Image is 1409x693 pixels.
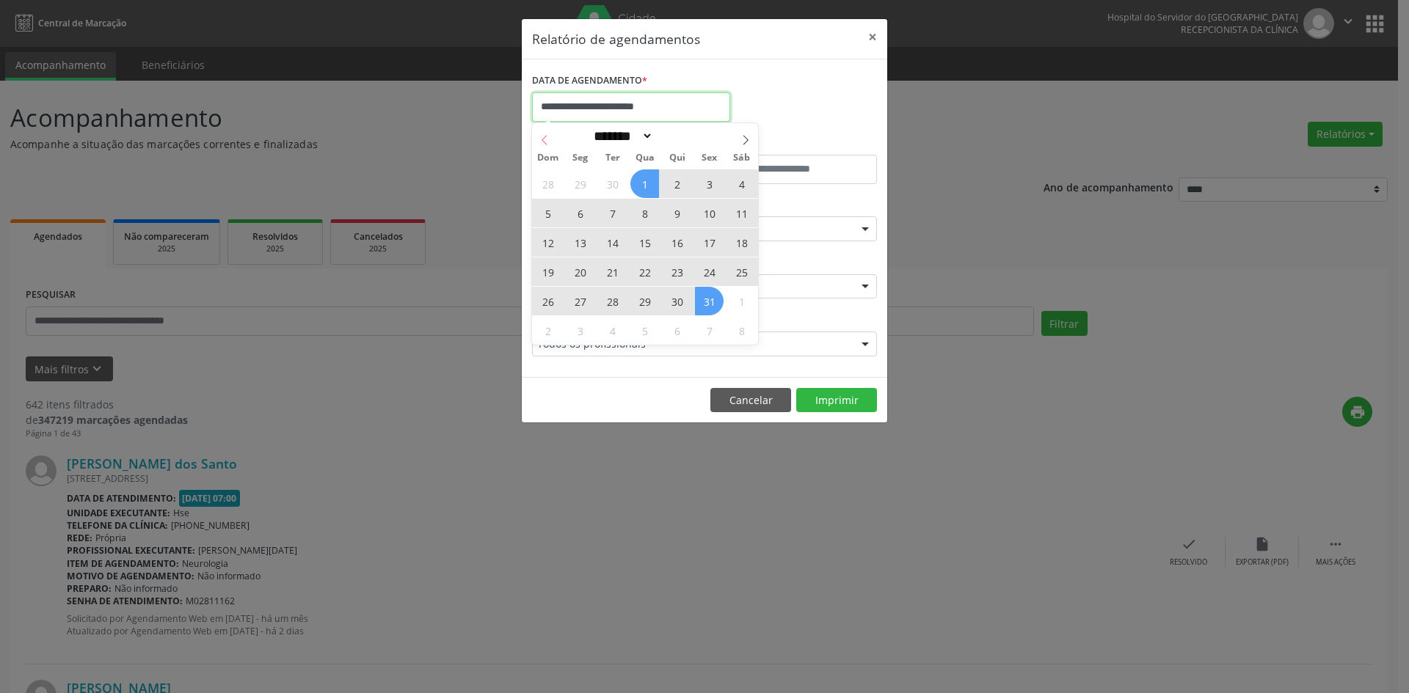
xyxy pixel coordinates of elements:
span: Novembro 5, 2025 [630,316,659,345]
span: Outubro 7, 2025 [598,199,627,227]
span: Outubro 31, 2025 [695,287,724,315]
button: Cancelar [710,388,791,413]
span: Ter [597,153,629,163]
span: Outubro 19, 2025 [534,257,562,286]
span: Outubro 5, 2025 [534,199,562,227]
span: Sex [693,153,726,163]
span: Outubro 6, 2025 [566,199,594,227]
span: Outubro 9, 2025 [663,199,691,227]
span: Outubro 23, 2025 [663,257,691,286]
span: Outubro 14, 2025 [598,228,627,257]
span: Outubro 18, 2025 [727,228,756,257]
span: Setembro 29, 2025 [566,169,594,198]
span: Novembro 1, 2025 [727,287,756,315]
span: Outubro 29, 2025 [630,287,659,315]
input: Year [653,128,702,144]
label: DATA DE AGENDAMENTO [532,70,647,92]
span: Outubro 15, 2025 [630,228,659,257]
span: Outubro 10, 2025 [695,199,724,227]
span: Outubro 11, 2025 [727,199,756,227]
span: Qui [661,153,693,163]
span: Qua [629,153,661,163]
label: ATÉ [708,132,877,155]
select: Month [589,128,653,144]
span: Seg [564,153,597,163]
span: Novembro 7, 2025 [695,316,724,345]
h5: Relatório de agendamentos [532,29,700,48]
span: Outubro 26, 2025 [534,287,562,315]
span: Sáb [726,153,758,163]
span: Outubro 24, 2025 [695,257,724,286]
span: Outubro 13, 2025 [566,228,594,257]
span: Outubro 20, 2025 [566,257,594,286]
button: Close [858,19,887,55]
span: Setembro 28, 2025 [534,169,562,198]
span: Outubro 1, 2025 [630,169,659,198]
span: Novembro 2, 2025 [534,316,562,345]
span: Outubro 25, 2025 [727,257,756,286]
span: Outubro 28, 2025 [598,287,627,315]
span: Outubro 27, 2025 [566,287,594,315]
span: Outubro 30, 2025 [663,287,691,315]
span: Novembro 3, 2025 [566,316,594,345]
span: Outubro 21, 2025 [598,257,627,286]
span: Setembro 30, 2025 [598,169,627,198]
span: Novembro 4, 2025 [598,316,627,345]
span: Outubro 17, 2025 [695,228,724,257]
span: Outubro 12, 2025 [534,228,562,257]
span: Outubro 16, 2025 [663,228,691,257]
span: Novembro 6, 2025 [663,316,691,345]
span: Novembro 8, 2025 [727,316,756,345]
span: Outubro 4, 2025 [727,169,756,198]
span: Outubro 3, 2025 [695,169,724,198]
span: Outubro 22, 2025 [630,257,659,286]
span: Outubro 8, 2025 [630,199,659,227]
span: Outubro 2, 2025 [663,169,691,198]
span: Dom [532,153,564,163]
button: Imprimir [796,388,877,413]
